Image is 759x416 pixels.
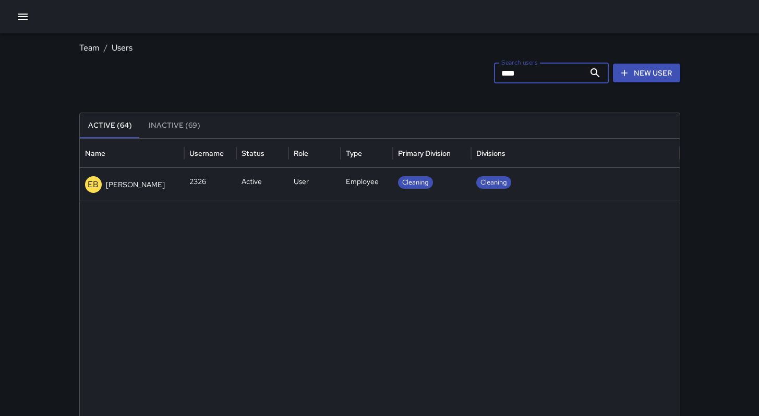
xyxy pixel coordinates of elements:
li: / [104,42,107,54]
div: Username [189,149,224,158]
div: User [288,168,341,201]
div: Status [242,149,264,158]
div: Role [294,149,308,158]
a: New User [613,64,680,83]
p: [PERSON_NAME] [106,179,165,190]
span: Cleaning [398,177,433,188]
div: Name [85,149,105,158]
label: Search users [501,58,537,67]
div: Divisions [476,149,505,158]
div: Type [346,149,362,158]
span: Cleaning [476,177,511,188]
button: Active (64) [80,113,140,138]
div: Primary Division [398,149,451,158]
button: Inactive (69) [140,113,209,138]
a: Team [79,42,100,53]
a: Users [112,42,132,53]
p: EB [88,178,99,191]
div: Employee [341,168,393,201]
div: 2326 [184,168,236,201]
div: Active [236,168,288,201]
